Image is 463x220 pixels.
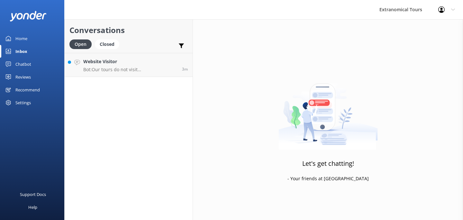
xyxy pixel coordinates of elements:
div: Help [28,201,37,214]
div: Recommend [15,83,40,96]
h2: Conversations [69,24,188,36]
div: Inbox [15,45,27,58]
div: Reviews [15,71,31,83]
img: artwork of a man stealing a conversation from at giant smartphone [278,70,378,150]
div: Home [15,32,27,45]
div: Support Docs [20,188,46,201]
a: Website VisitorBot:Our tours do not visit [GEOGRAPHIC_DATA]. This location is too far for us to g... [65,53,193,77]
div: Settings [15,96,31,109]
a: Closed [95,40,123,47]
a: Open [69,40,95,47]
div: Closed [95,39,119,49]
h4: Website Visitor [83,58,177,65]
div: Open [69,39,92,49]
img: yonder-white-logo.png [10,11,47,21]
div: Chatbot [15,58,31,71]
h3: Let's get chatting! [302,158,354,169]
p: Bot: Our tours do not visit [GEOGRAPHIC_DATA]. This location is too far for us to get to on a day... [83,67,177,72]
span: Sep 10 2025 08:58pm (UTC -07:00) America/Tijuana [182,66,188,72]
p: - Your friends at [GEOGRAPHIC_DATA] [287,175,369,182]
